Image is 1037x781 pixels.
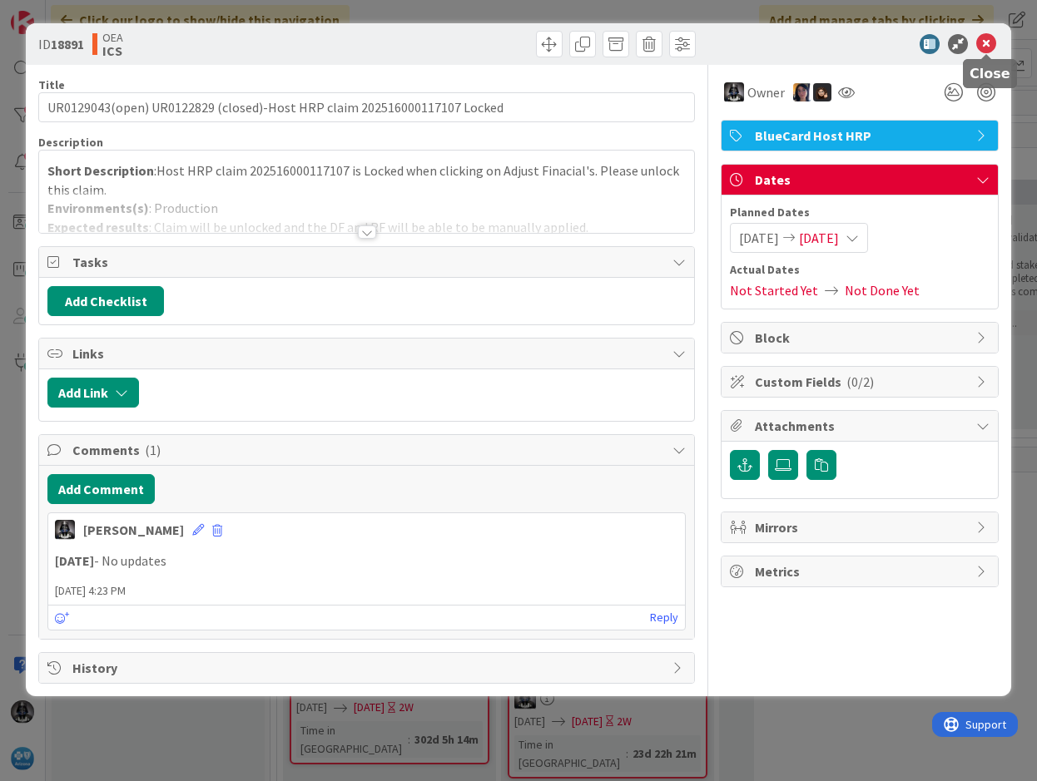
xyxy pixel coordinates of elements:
span: Block [755,328,968,348]
span: Custom Fields [755,372,968,392]
button: Add Comment [47,474,155,504]
span: Owner [747,82,785,102]
span: ( 0/2 ) [846,373,874,390]
p: - No updates [55,551,678,571]
span: Not Started Yet [730,280,818,300]
span: Not Done Yet [845,280,920,300]
span: Description [38,135,103,150]
span: Mirrors [755,517,968,537]
span: Actual Dates [730,261,990,279]
span: ( 1 ) [145,442,161,458]
img: TC [793,83,811,101]
span: BlueCard Host HRP [755,126,968,146]
img: KG [724,82,744,102]
b: ICS [102,44,123,57]
img: ZB [813,83,831,101]
span: Dates [755,170,968,190]
span: Comments [72,440,664,460]
strong: [DATE] [55,552,94,569]
span: [DATE] 4:23 PM [48,582,685,600]
span: [DATE] [799,228,839,248]
label: Title [38,77,65,92]
span: Planned Dates [730,204,990,221]
span: Links [72,344,664,363]
a: Reply [650,607,678,628]
h5: Close [970,66,1010,82]
span: [DATE] [739,228,779,248]
span: Support [33,2,74,22]
div: [PERSON_NAME] [83,520,184,540]
span: Attachments [755,416,968,436]
strong: Short Description [47,162,154,179]
input: type card name here... [38,92,695,122]
span: Metrics [755,561,968,581]
span: OEA [102,31,123,44]
span: Tasks [72,252,664,272]
span: History [72,658,664,678]
span: ID [38,34,84,54]
b: 18891 [51,36,84,52]
button: Add Link [47,378,139,408]
img: KG [55,520,75,540]
p: :Host HRP claim 202516000117107 is Locked when clicking on Adjust Finacial's. Please unlock this ... [47,161,686,199]
button: Add Checklist [47,286,164,316]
